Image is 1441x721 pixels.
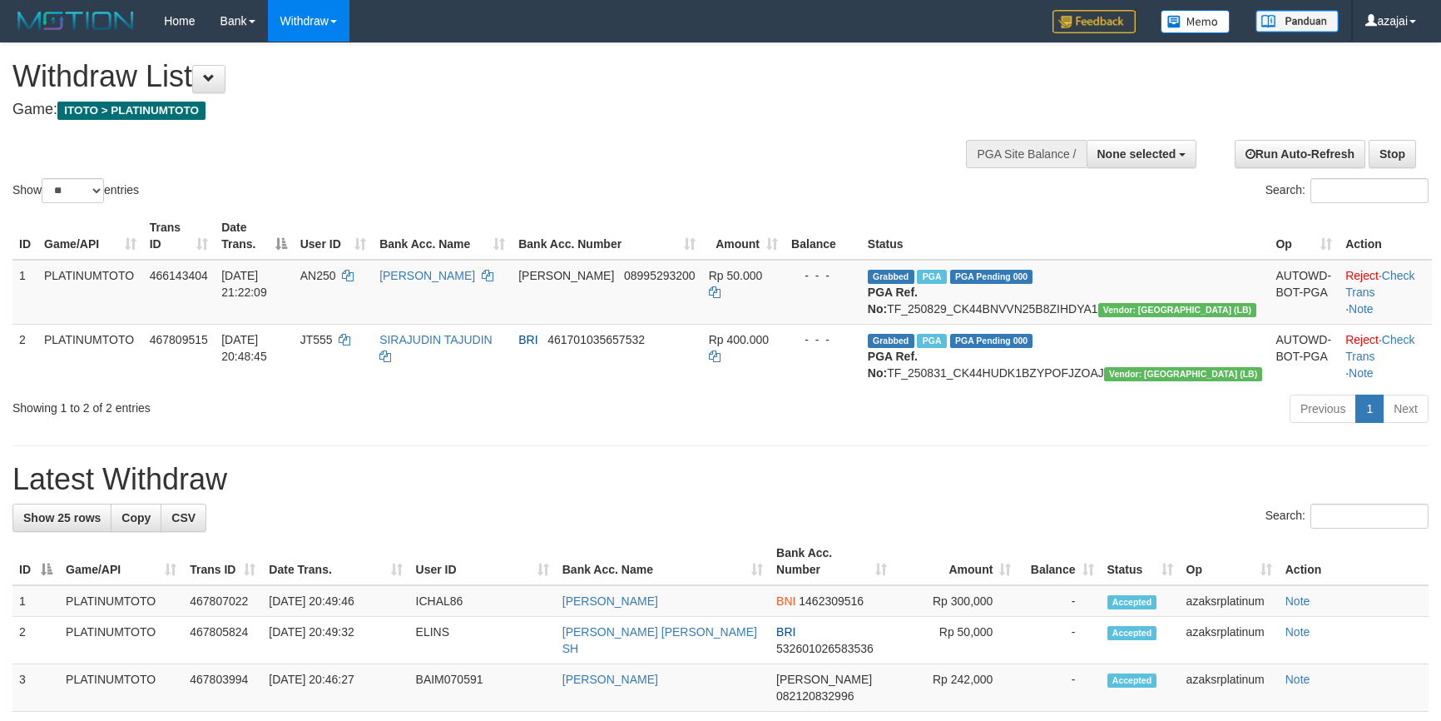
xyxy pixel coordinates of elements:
[512,212,701,260] th: Bank Acc. Number: activate to sort column ascending
[1180,617,1279,664] td: azaksrplatinum
[12,538,59,585] th: ID: activate to sort column descending
[894,617,1018,664] td: Rp 50,000
[1104,367,1263,381] span: Vendor URL: https://dashboard.q2checkout.com/secure
[950,334,1033,348] span: PGA Pending
[379,269,475,282] a: [PERSON_NAME]
[37,324,143,388] td: PLATINUMTOTO
[150,333,208,346] span: 467809515
[894,538,1018,585] th: Amount: activate to sort column ascending
[770,538,894,585] th: Bank Acc. Number: activate to sort column ascending
[556,538,770,585] th: Bank Acc. Name: activate to sort column ascending
[57,102,206,120] span: ITOTO > PLATINUMTOTO
[1349,366,1374,380] a: Note
[1310,178,1429,203] input: Search:
[785,212,861,260] th: Balance
[171,511,196,525] span: CSV
[861,324,1270,388] td: TF_250831_CK44HUDK1BZYPOFJZOAJ
[518,269,614,282] span: [PERSON_NAME]
[12,178,139,203] label: Show entries
[1285,594,1310,608] a: Note
[868,350,918,380] b: PGA Ref. No:
[1180,585,1279,617] td: azaksrplatinum
[791,267,854,284] div: - - -
[300,333,333,346] span: JT555
[161,504,206,532] a: CSV
[1290,395,1356,423] a: Previous
[111,504,161,532] a: Copy
[1052,10,1136,33] img: Feedback.jpg
[1279,538,1429,585] th: Action
[1285,673,1310,686] a: Note
[1107,626,1157,640] span: Accepted
[262,617,409,664] td: [DATE] 20:49:32
[547,333,645,346] span: Copy 461701035657532 to clipboard
[1345,269,1414,299] a: Check Trans
[562,625,757,655] a: [PERSON_NAME] [PERSON_NAME] SH
[12,324,37,388] td: 2
[966,140,1086,168] div: PGA Site Balance /
[42,178,104,203] select: Showentries
[300,269,336,282] span: AN250
[59,617,183,664] td: PLATINUMTOTO
[1369,140,1416,168] a: Stop
[183,664,262,712] td: 467803994
[776,594,795,608] span: BNI
[12,393,588,416] div: Showing 1 to 2 of 2 entries
[868,270,914,284] span: Grabbed
[37,212,143,260] th: Game/API: activate to sort column ascending
[1097,147,1176,161] span: None selected
[1383,395,1429,423] a: Next
[1269,260,1339,325] td: AUTOWD-BOT-PGA
[1345,269,1379,282] a: Reject
[215,212,294,260] th: Date Trans.: activate to sort column descending
[894,585,1018,617] td: Rp 300,000
[1339,260,1432,325] td: · ·
[791,331,854,348] div: - - -
[23,511,101,525] span: Show 25 rows
[409,585,556,617] td: ICHAL86
[1018,617,1100,664] td: -
[12,8,139,33] img: MOTION_logo.png
[1345,333,1414,363] a: Check Trans
[12,212,37,260] th: ID
[1355,395,1384,423] a: 1
[12,102,944,118] h4: Game:
[776,673,872,686] span: [PERSON_NAME]
[702,212,785,260] th: Amount: activate to sort column ascending
[950,270,1033,284] span: PGA Pending
[12,260,37,325] td: 1
[624,269,696,282] span: Copy 08995293200 to clipboard
[121,511,151,525] span: Copy
[1285,625,1310,639] a: Note
[12,617,59,664] td: 2
[37,260,143,325] td: PLATINUMTOTO
[294,212,373,260] th: User ID: activate to sort column ascending
[409,538,556,585] th: User ID: activate to sort column ascending
[1235,140,1365,168] a: Run Auto-Refresh
[776,689,854,703] span: Copy 082120832996 to clipboard
[59,664,183,712] td: PLATINUMTOTO
[1269,212,1339,260] th: Op: activate to sort column ascending
[12,585,59,617] td: 1
[861,260,1270,325] td: TF_250829_CK44BNVVN25B8ZIHDYA1
[1349,302,1374,316] a: Note
[1107,674,1157,688] span: Accepted
[1087,140,1197,168] button: None selected
[409,617,556,664] td: ELINS
[917,270,946,284] span: Marked by azaksrplatinum
[1098,303,1257,317] span: Vendor URL: https://dashboard.q2checkout.com/secure
[262,664,409,712] td: [DATE] 20:46:27
[12,504,111,532] a: Show 25 rows
[59,538,183,585] th: Game/API: activate to sort column ascending
[709,269,763,282] span: Rp 50.000
[12,463,1429,496] h1: Latest Withdraw
[868,334,914,348] span: Grabbed
[150,269,208,282] span: 466143404
[12,60,944,93] h1: Withdraw List
[262,585,409,617] td: [DATE] 20:49:46
[1180,538,1279,585] th: Op: activate to sort column ascending
[1161,10,1231,33] img: Button%20Memo.svg
[1018,664,1100,712] td: -
[1018,538,1100,585] th: Balance: activate to sort column ascending
[868,286,918,316] b: PGA Ref. No:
